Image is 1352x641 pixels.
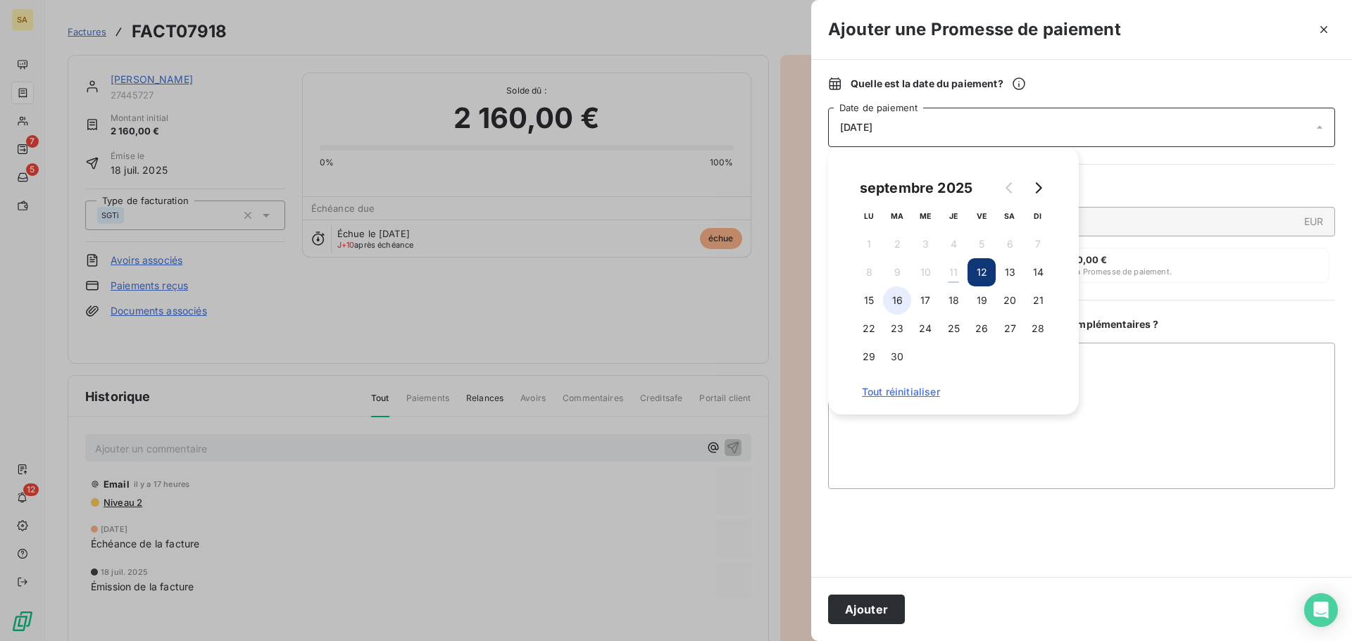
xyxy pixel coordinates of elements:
button: 21 [1024,286,1052,315]
button: 12 [968,258,996,286]
button: 29 [855,343,883,371]
button: 16 [883,286,911,315]
button: 13 [996,258,1024,286]
button: 5 [968,230,996,258]
button: 15 [855,286,883,315]
span: Quelle est la date du paiement ? [851,77,1026,91]
button: Ajouter [828,595,905,624]
button: 19 [968,286,996,315]
button: 17 [911,286,939,315]
th: mercredi [911,202,939,230]
button: 10 [911,258,939,286]
th: dimanche [1024,202,1052,230]
th: samedi [996,202,1024,230]
button: 14 [1024,258,1052,286]
span: [DATE] [840,122,872,133]
button: 8 [855,258,883,286]
button: 2 [883,230,911,258]
button: Go to next month [1024,174,1052,202]
span: 0,00 € [1077,254,1108,265]
button: 7 [1024,230,1052,258]
button: 18 [939,286,968,315]
button: 23 [883,315,911,343]
button: 30 [883,343,911,371]
button: 9 [883,258,911,286]
div: Open Intercom Messenger [1304,593,1338,627]
button: 27 [996,315,1024,343]
button: 26 [968,315,996,343]
button: 3 [911,230,939,258]
th: vendredi [968,202,996,230]
button: 1 [855,230,883,258]
button: 4 [939,230,968,258]
th: lundi [855,202,883,230]
button: Go to previous month [996,174,1024,202]
h3: Ajouter une Promesse de paiement [828,17,1121,42]
button: 11 [939,258,968,286]
button: 28 [1024,315,1052,343]
button: 22 [855,315,883,343]
div: septembre 2025 [855,177,977,199]
button: 25 [939,315,968,343]
button: 6 [996,230,1024,258]
button: 24 [911,315,939,343]
span: Tout réinitialiser [862,386,1045,398]
th: jeudi [939,202,968,230]
button: 20 [996,286,1024,315]
th: mardi [883,202,911,230]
